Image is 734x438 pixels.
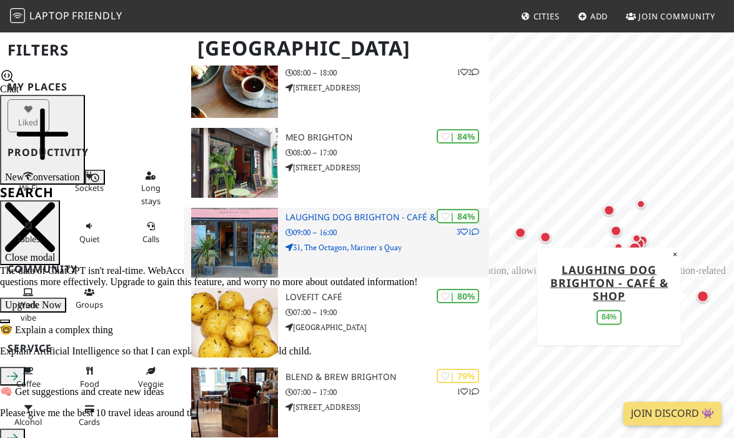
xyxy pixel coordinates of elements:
[75,182,104,193] span: Power sockets
[285,306,489,318] p: 07:00 – 19:00
[80,378,99,389] span: Food
[10,6,122,27] a: LaptopFriendly LaptopFriendly
[187,31,487,66] h1: [GEOGRAPHIC_DATA]
[621,5,720,27] a: Join Community
[7,216,49,249] button: Tables
[626,240,643,257] div: Map marker
[7,399,49,432] button: Alcohol
[184,208,490,278] a: Laughing Dog Brighton - Café & Shop | 84% 31 Laughing Dog Brighton - Café & Shop 09:00 – 16:00 31...
[457,226,479,238] p: 3 1
[633,197,648,212] div: Map marker
[130,361,172,394] button: Veggie
[608,223,624,239] div: Map marker
[79,416,100,427] span: Credit cards
[19,182,37,193] span: Stable Wi-Fi
[512,225,528,241] div: Map marker
[138,378,164,389] span: Veggie
[285,401,489,413] p: [STREET_ADDRESS]
[629,231,644,246] div: Map marker
[17,233,40,245] span: Work-friendly tables
[130,216,172,249] button: Calls
[29,9,70,22] span: Laptop
[191,367,278,437] img: Blend & Brew Brighton
[285,241,489,253] p: 31, The Octagon, Mariner's Quay
[590,11,608,22] span: Add
[69,282,111,315] button: Groups
[694,288,712,305] div: Map marker
[14,416,42,427] span: Alcohol
[285,147,489,158] p: 08:00 – 17:00
[72,9,122,22] span: Friendly
[573,247,588,262] div: Map marker
[141,182,161,206] span: Long stays
[7,31,176,69] h2: Filters
[457,386,479,397] p: 1 1
[597,310,622,324] div: 84%
[285,82,489,94] p: [STREET_ADDRESS]
[69,361,111,394] button: Food
[285,372,489,382] h3: Blend & Brew Brighton
[7,361,49,394] button: Coffee
[7,147,176,158] h3: Productivity
[437,289,479,303] div: | 80%
[184,367,490,437] a: Blend & Brew Brighton | 79% 11 Blend & Brew Brighton 07:00 – 17:00 [STREET_ADDRESS]
[669,247,681,261] button: Close popup
[537,229,553,245] div: Map marker
[638,11,715,22] span: Join Community
[69,216,111,249] button: Quiet
[191,128,278,198] img: MEO Brighton
[184,128,490,198] a: MEO Brighton | 84% MEO Brighton 08:00 – 17:00 [STREET_ADDRESS]
[184,48,490,118] a: WOLFOX AVENUE | 88% 12 [GEOGRAPHIC_DATA] 08:00 – 18:00 [STREET_ADDRESS]
[285,292,489,303] h3: Lovefit Café
[79,233,100,245] span: Quiet
[142,233,159,245] span: Video/audio calls
[69,399,111,432] button: Cards
[437,369,479,383] div: | 79%
[285,162,489,173] p: [STREET_ADDRESS]
[10,8,25,23] img: LaptopFriendly
[7,81,176,93] h3: My Places
[184,288,490,358] a: Lovefit Café | 80% Lovefit Café 07:00 – 19:00 [GEOGRAPHIC_DATA]
[285,321,489,333] p: [GEOGRAPHIC_DATA]
[7,343,176,354] h3: Service
[7,165,49,198] button: Wi-Fi
[285,226,489,238] p: 09:00 – 16:00
[573,5,613,27] a: Add
[611,240,626,255] div: Map marker
[7,263,176,275] h3: Community
[191,208,278,278] img: Laughing Dog Brighton - Café & Shop
[533,11,560,22] span: Cities
[76,299,103,310] span: Group tables
[69,165,111,198] button: Sockets
[516,5,565,27] a: Cities
[550,261,668,303] a: Laughing Dog Brighton - Café & Shop
[7,282,49,328] button: Work vibe
[18,299,38,323] span: People working
[191,288,278,358] img: Lovefit Café
[437,209,479,223] div: | 84%
[285,386,489,398] p: 07:00 – 17:00
[601,202,617,218] div: Map marker
[437,129,479,144] div: | 84%
[285,132,489,143] h3: MEO Brighton
[191,48,278,118] img: WOLFOX AVENUE
[16,378,41,389] span: Coffee
[285,212,489,223] h3: Laughing Dog Brighton - Café & Shop
[130,165,172,211] button: Long stays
